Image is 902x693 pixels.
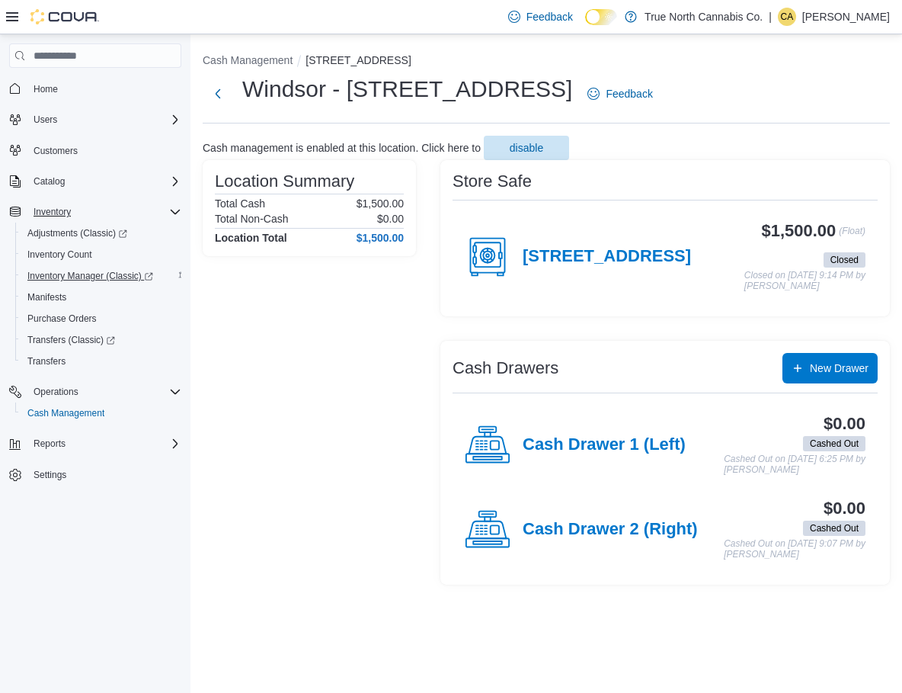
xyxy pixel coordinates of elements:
[377,213,404,225] p: $0.00
[215,213,289,225] h6: Total Non-Cash
[523,520,698,540] h4: Cash Drawer 2 (Right)
[15,329,187,351] a: Transfers (Classic)
[824,415,865,433] h3: $0.00
[27,291,66,303] span: Manifests
[21,245,98,264] a: Inventory Count
[21,310,103,328] a: Purchase Orders
[3,381,187,403] button: Operations
[21,352,72,371] a: Transfers
[581,79,658,109] a: Feedback
[27,407,104,419] span: Cash Management
[762,222,836,240] h3: $1,500.00
[27,203,181,221] span: Inventory
[305,54,411,66] button: [STREET_ADDRESS]
[724,454,865,475] p: Cashed Out on [DATE] 6:25 PM by [PERSON_NAME]
[21,288,181,306] span: Manifests
[824,499,865,518] h3: $0.00
[810,437,859,451] span: Cashed Out
[15,223,187,244] a: Adjustments (Classic)
[27,355,66,367] span: Transfers
[3,140,187,162] button: Customers
[215,172,354,191] h3: Location Summary
[510,140,543,156] span: disable
[27,270,153,282] span: Inventory Manager (Classic)
[21,331,181,349] span: Transfers (Classic)
[242,74,572,104] h1: Windsor - [STREET_ADDRESS]
[484,136,569,160] button: disable
[724,539,865,560] p: Cashed Out on [DATE] 9:07 PM by [PERSON_NAME]
[27,111,63,129] button: Users
[27,172,71,191] button: Catalog
[769,8,772,26] p: |
[34,175,65,188] span: Catalog
[3,433,187,454] button: Reports
[782,353,878,383] button: New Drawer
[27,383,85,401] button: Operations
[27,111,181,129] span: Users
[203,79,233,109] button: Next
[3,171,187,192] button: Catalog
[27,334,115,346] span: Transfers (Classic)
[203,53,890,71] nav: An example of EuiBreadcrumbs
[27,79,181,98] span: Home
[27,383,181,401] span: Operations
[830,253,859,267] span: Closed
[15,287,187,308] button: Manifests
[21,288,72,306] a: Manifests
[15,265,187,287] a: Inventory Manager (Classic)
[27,227,127,239] span: Adjustments (Classic)
[526,9,573,24] span: Feedback
[357,197,404,210] p: $1,500.00
[21,331,121,349] a: Transfers (Classic)
[34,206,71,218] span: Inventory
[21,352,181,371] span: Transfers
[453,359,558,377] h3: Cash Drawers
[21,310,181,328] span: Purchase Orders
[203,54,293,66] button: Cash Management
[523,435,686,455] h4: Cash Drawer 1 (Left)
[27,203,77,221] button: Inventory
[27,465,181,484] span: Settings
[21,224,133,242] a: Adjustments (Classic)
[21,267,159,285] a: Inventory Manager (Classic)
[215,197,265,210] h6: Total Cash
[34,469,66,481] span: Settings
[21,404,110,422] a: Cash Management
[810,361,868,376] span: New Drawer
[778,8,796,26] div: Cheyenne Abbott
[34,438,66,450] span: Reports
[27,172,181,191] span: Catalog
[3,201,187,223] button: Inventory
[803,436,865,451] span: Cashed Out
[21,224,181,242] span: Adjustments (Classic)
[34,145,78,157] span: Customers
[15,308,187,329] button: Purchase Orders
[9,71,181,525] nav: Complex example
[585,9,617,25] input: Dark Mode
[15,403,187,424] button: Cash Management
[203,142,481,154] p: Cash management is enabled at this location. Click here to
[523,247,691,267] h4: [STREET_ADDRESS]
[802,8,890,26] p: [PERSON_NAME]
[34,83,58,95] span: Home
[27,435,181,453] span: Reports
[810,521,859,535] span: Cashed Out
[645,8,763,26] p: True North Cannabis Co.
[215,232,287,244] h4: Location Total
[744,271,865,291] p: Closed on [DATE] 9:14 PM by [PERSON_NAME]
[606,86,652,101] span: Feedback
[803,521,865,536] span: Cashed Out
[502,2,579,32] a: Feedback
[27,141,181,160] span: Customers
[21,404,181,422] span: Cash Management
[585,25,586,26] span: Dark Mode
[34,114,57,126] span: Users
[21,245,181,264] span: Inventory Count
[839,222,865,249] p: (Float)
[15,244,187,265] button: Inventory Count
[27,466,72,484] a: Settings
[15,351,187,372] button: Transfers
[3,464,187,486] button: Settings
[453,172,532,191] h3: Store Safe
[27,313,97,325] span: Purchase Orders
